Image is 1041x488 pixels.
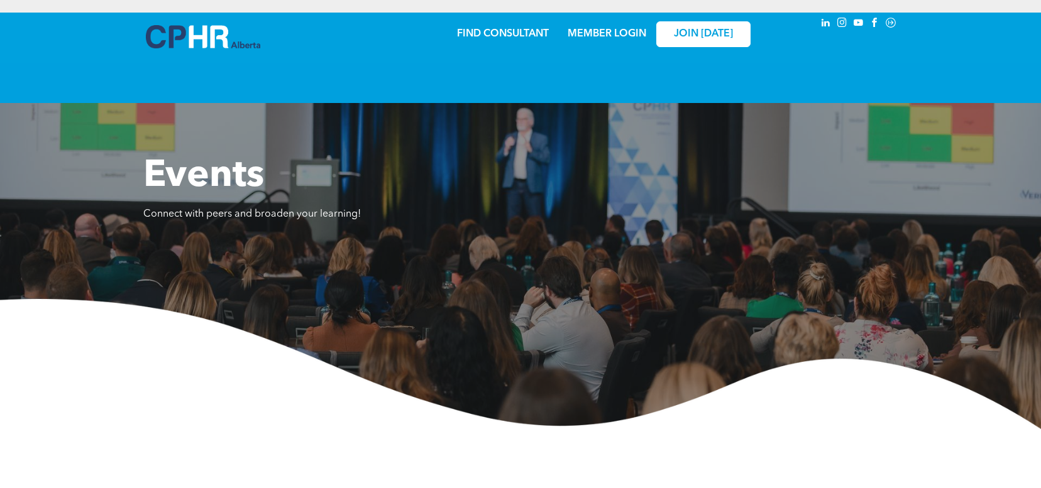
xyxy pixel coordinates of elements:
[818,16,832,33] a: linkedin
[568,29,646,39] a: MEMBER LOGIN
[457,29,549,39] a: FIND CONSULTANT
[884,16,898,33] a: Social network
[146,25,260,48] img: A blue and white logo for cp alberta
[851,16,865,33] a: youtube
[835,16,849,33] a: instagram
[143,158,264,195] span: Events
[867,16,881,33] a: facebook
[143,209,361,219] span: Connect with peers and broaden your learning!
[656,21,751,47] a: JOIN [DATE]
[674,28,733,40] span: JOIN [DATE]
